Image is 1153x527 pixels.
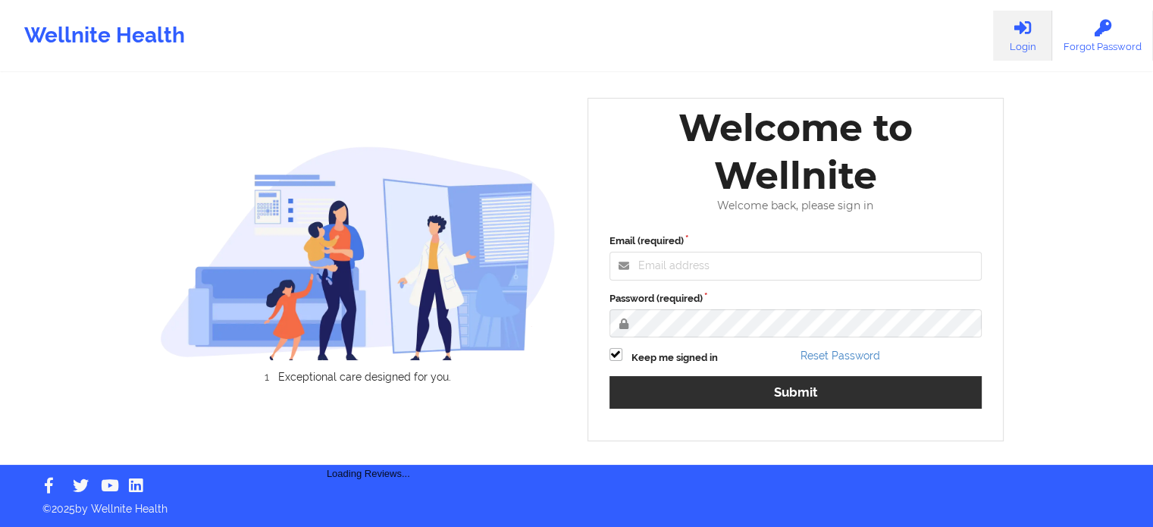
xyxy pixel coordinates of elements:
label: Password (required) [609,291,982,306]
p: © 2025 by Wellnite Health [32,491,1121,516]
button: Submit [609,376,982,409]
label: Email (required) [609,234,982,249]
a: Forgot Password [1052,11,1153,61]
div: Welcome to Wellnite [599,104,993,199]
div: Welcome back, please sign in [599,199,993,212]
input: Email address [609,252,982,281]
div: Loading Reviews... [160,409,577,482]
a: Login [993,11,1052,61]
img: wellnite-auth-hero_200.c722682e.png [160,146,556,360]
li: Exceptional care designed for you. [174,371,556,383]
label: Keep me signed in [631,350,718,365]
a: Reset Password [801,350,880,362]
